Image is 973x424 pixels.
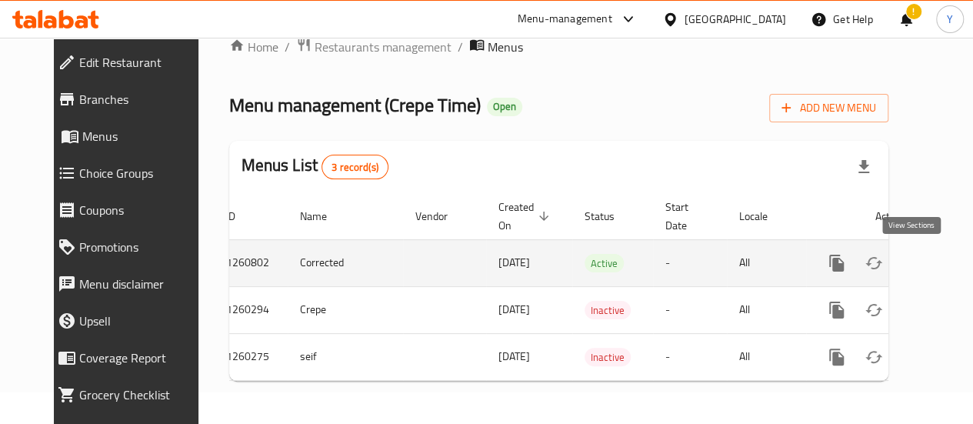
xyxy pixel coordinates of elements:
span: [DATE] [498,252,530,272]
span: Add New Menu [781,98,876,118]
nav: breadcrumb [229,37,888,57]
span: Choice Groups [79,164,204,182]
span: Branches [79,90,204,109]
button: more [818,292,855,329]
a: Coupons [45,192,216,229]
button: Add New Menu [769,94,888,122]
span: Grocery Checklist [79,386,204,404]
span: Open [487,100,522,113]
td: 1260275 [214,333,288,380]
span: 3 record(s) [322,160,388,175]
div: Export file [845,149,882,185]
div: [GEOGRAPHIC_DATA] [685,11,786,28]
a: Home [229,38,278,56]
td: All [727,333,806,380]
span: [DATE] [498,346,530,366]
div: Active [585,254,624,272]
span: Created On [498,198,554,235]
td: - [653,286,727,333]
a: Menus [45,118,216,155]
button: more [818,339,855,376]
a: Restaurants management [296,37,452,57]
a: Promotions [45,229,216,265]
span: Menu management ( Crepe Time ) [229,88,481,122]
td: All [727,286,806,333]
td: - [653,333,727,380]
button: Change Status [855,339,892,376]
span: Status [585,207,635,225]
td: seif [288,333,403,380]
span: Locale [739,207,788,225]
span: Restaurants management [315,38,452,56]
button: more [818,245,855,282]
h2: Menus List [242,154,388,179]
div: Open [487,98,522,116]
span: Menus [82,127,204,145]
a: Edit Restaurant [45,44,216,81]
span: Menus [488,38,523,56]
td: Corrected [288,239,403,286]
div: Inactive [585,301,631,319]
span: Coupons [79,201,204,219]
a: Branches [45,81,216,118]
span: Edit Restaurant [79,53,204,72]
span: [DATE] [498,299,530,319]
td: Crepe [288,286,403,333]
span: ID [226,207,255,225]
span: Vendor [415,207,468,225]
span: Promotions [79,238,204,256]
div: Menu-management [518,10,612,28]
a: Upsell [45,302,216,339]
span: Active [585,255,624,272]
a: Grocery Checklist [45,376,216,413]
span: Inactive [585,349,631,366]
span: Name [300,207,347,225]
td: - [653,239,727,286]
td: All [727,239,806,286]
a: Choice Groups [45,155,216,192]
span: Y [947,11,953,28]
span: Start Date [665,198,708,235]
a: Coverage Report [45,339,216,376]
a: Menu disclaimer [45,265,216,302]
button: Change Status [855,292,892,329]
span: Menu disclaimer [79,275,204,293]
td: 1260294 [214,286,288,333]
span: Inactive [585,302,631,319]
span: Upsell [79,312,204,330]
span: Coverage Report [79,349,204,367]
li: / [458,38,463,56]
td: 1260802 [214,239,288,286]
div: Total records count [322,155,388,179]
button: Change Status [855,245,892,282]
li: / [285,38,290,56]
